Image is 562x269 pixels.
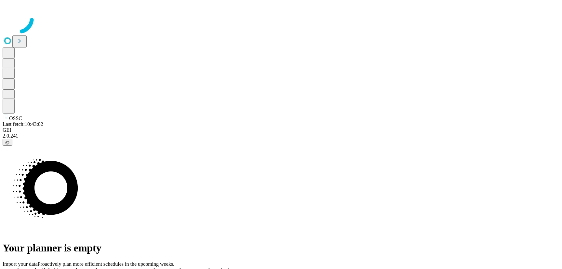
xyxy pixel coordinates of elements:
[3,242,559,254] h1: Your planner is empty
[5,140,10,145] span: @
[9,115,22,121] span: OSSC
[3,261,38,267] span: Import your data
[3,133,559,139] div: 2.0.241
[3,139,12,146] button: @
[38,261,174,267] span: Proactively plan more efficient schedules in the upcoming weeks.
[3,121,43,127] span: Last fetch: 10:43:02
[3,127,559,133] div: GEI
